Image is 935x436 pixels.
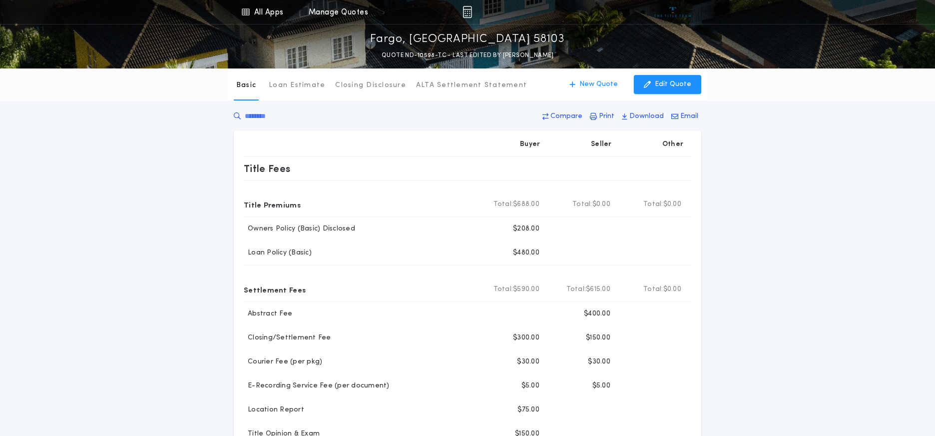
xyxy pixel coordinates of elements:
p: $30.00 [517,357,539,367]
button: Compare [539,107,585,125]
span: $688.00 [513,199,539,209]
b: Total: [493,284,513,294]
p: E-Recording Service Fee (per document) [244,381,390,391]
p: Basic [236,80,256,90]
p: Closing/Settlement Fee [244,333,331,343]
button: Email [668,107,701,125]
p: $400.00 [584,309,610,319]
button: Edit Quote [634,75,701,94]
p: $30.00 [588,357,610,367]
p: $5.00 [521,381,539,391]
p: Location Report [244,405,304,415]
p: Other [662,139,683,149]
span: $0.00 [663,284,681,294]
b: Total: [643,284,663,294]
span: $0.00 [592,199,610,209]
p: Settlement Fees [244,281,306,297]
p: Download [629,111,664,121]
p: New Quote [579,79,618,89]
span: $590.00 [513,284,539,294]
p: QUOTE ND-10598-TC - LAST EDITED BY [PERSON_NAME] [382,50,553,60]
b: Total: [566,284,586,294]
p: Loan Policy (Basic) [244,248,312,258]
p: Title Premiums [244,196,301,212]
p: $300.00 [513,333,539,343]
b: Total: [493,199,513,209]
p: Edit Quote [655,79,691,89]
p: Fargo, [GEOGRAPHIC_DATA] 58103 [370,31,565,47]
p: Abstract Fee [244,309,292,319]
p: Email [680,111,698,121]
button: Download [619,107,667,125]
p: $208.00 [513,224,539,234]
b: Total: [643,199,663,209]
p: Loan Estimate [269,80,325,90]
p: $480.00 [513,248,539,258]
p: Courier Fee (per pkg) [244,357,322,367]
button: New Quote [559,75,628,94]
img: img [463,6,472,18]
p: Owners Policy (Basic) Disclosed [244,224,355,234]
p: $150.00 [586,333,610,343]
p: $5.00 [592,381,610,391]
p: Compare [550,111,582,121]
p: ALTA Settlement Statement [416,80,527,90]
span: $615.00 [586,284,610,294]
p: $75.00 [517,405,539,415]
p: Print [599,111,614,121]
button: Print [587,107,617,125]
p: Title Fees [244,160,291,176]
p: Buyer [520,139,540,149]
b: Total: [572,199,592,209]
p: Seller [591,139,612,149]
span: $0.00 [663,199,681,209]
img: vs-icon [654,7,692,17]
p: Closing Disclosure [335,80,406,90]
